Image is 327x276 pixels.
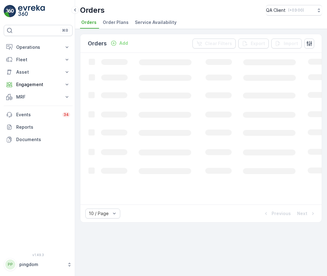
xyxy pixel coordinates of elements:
[108,39,130,47] button: Add
[296,210,317,217] button: Next
[4,258,73,271] button: PPpingdom
[81,19,97,25] span: Orders
[80,5,105,15] p: Orders
[16,69,60,75] p: Asset
[4,41,73,53] button: Operations
[4,5,16,17] img: logo
[16,136,70,143] p: Documents
[5,260,15,269] div: PP
[4,78,73,91] button: Engagement
[284,40,298,47] p: Import
[16,94,60,100] p: MRF
[19,261,64,268] p: pingdom
[4,108,73,121] a: Events34
[238,39,269,48] button: Export
[262,210,291,217] button: Previous
[88,39,107,48] p: Orders
[4,91,73,103] button: MRF
[266,5,322,16] button: QA Client(+03:00)
[4,66,73,78] button: Asset
[272,210,291,217] p: Previous
[297,210,307,217] p: Next
[4,253,73,257] span: v 1.49.3
[64,112,69,117] p: 34
[16,44,60,50] p: Operations
[4,53,73,66] button: Fleet
[251,40,265,47] p: Export
[62,28,68,33] p: ⌘B
[103,19,129,25] span: Order Plans
[271,39,302,48] button: Import
[16,124,70,130] p: Reports
[192,39,236,48] button: Clear Filters
[16,112,59,118] p: Events
[266,7,286,13] p: QA Client
[119,40,128,46] p: Add
[18,5,45,17] img: logo_light-DOdMpM7g.png
[288,8,304,13] p: ( +03:00 )
[4,121,73,133] a: Reports
[16,57,60,63] p: Fleet
[205,40,232,47] p: Clear Filters
[135,19,177,25] span: Service Availability
[4,133,73,146] a: Documents
[16,81,60,88] p: Engagement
